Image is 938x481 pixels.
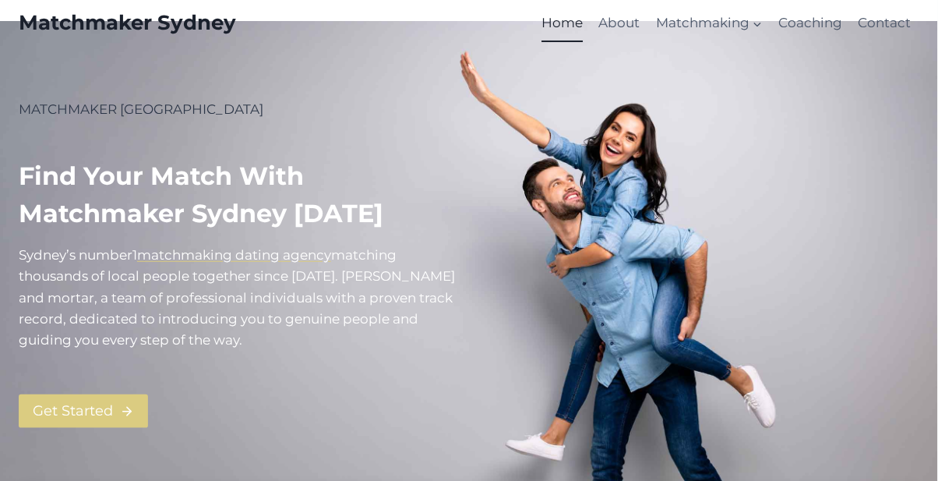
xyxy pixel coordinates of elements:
[137,247,331,263] a: matchmaking dating agency
[19,99,457,120] p: MATCHMAKER [GEOGRAPHIC_DATA]
[19,157,457,232] h1: Find your match with Matchmaker Sydney [DATE]
[19,394,148,428] a: Get Started
[19,11,236,35] a: Matchmaker Sydney
[591,5,648,42] a: About
[132,247,137,263] mark: 1
[534,5,919,42] nav: Primary
[331,247,345,263] mark: m
[19,245,457,351] p: Sydney’s number atching thousands of local people together since [DATE]. [PERSON_NAME] and mortar...
[534,5,591,42] a: Home
[33,400,113,423] span: Get Started
[851,5,919,42] a: Contact
[770,5,850,42] a: Coaching
[648,5,770,42] button: Child menu of Matchmaking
